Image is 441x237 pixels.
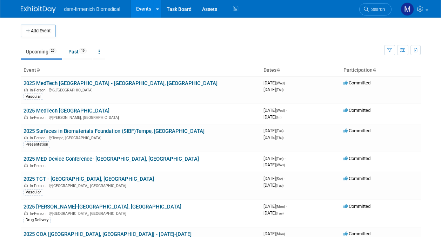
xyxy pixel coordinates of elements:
span: Search [369,7,385,12]
img: In-Person Event [24,211,28,215]
span: - [285,128,286,133]
span: 19 [79,48,87,53]
img: ExhibitDay [21,6,56,13]
span: - [286,231,287,236]
span: In-Person [30,115,48,120]
img: In-Person Event [24,136,28,139]
span: (Mon) [276,232,285,236]
span: (Wed) [276,109,285,113]
span: (Wed) [276,81,285,85]
a: Sort by Event Name [36,67,40,73]
a: Past19 [63,45,92,58]
span: In-Person [30,211,48,216]
div: Vascular [24,94,43,100]
button: Add Event [21,25,56,37]
span: [DATE] [263,210,283,216]
span: Committed [343,80,370,85]
span: Committed [343,231,370,236]
span: [DATE] [263,135,283,140]
span: Committed [343,156,370,161]
div: Vascular [24,189,43,196]
span: dsm-firmenich Biomedical [64,6,120,12]
span: (Sat) [276,177,283,181]
div: Drug Delivery [24,217,51,223]
span: (Wed) [276,163,285,167]
span: [DATE] [263,162,285,167]
span: - [286,80,287,85]
span: (Tue) [276,157,283,161]
span: Committed [343,108,370,113]
span: - [284,176,285,181]
div: [GEOGRAPHIC_DATA], [GEOGRAPHIC_DATA] [24,182,258,188]
span: - [285,156,286,161]
a: 2025 [PERSON_NAME]-[GEOGRAPHIC_DATA], [GEOGRAPHIC_DATA] [24,204,181,210]
span: (Fri) [276,115,281,119]
span: [DATE] [263,87,283,92]
a: 2025 Surfaces in Biomaterials Foundation (SIBF)Tempe, [GEOGRAPHIC_DATA] [24,128,205,134]
a: 2025 MedTech [GEOGRAPHIC_DATA] [24,108,109,114]
span: In-Person [30,88,48,92]
span: [DATE] [263,176,285,181]
span: - [286,204,287,209]
th: Event [21,64,261,76]
span: [DATE] [263,114,281,120]
span: [DATE] [263,108,287,113]
img: Melanie Davison [401,2,414,16]
span: [DATE] [263,204,287,209]
span: Committed [343,128,370,133]
span: Committed [343,176,370,181]
span: (Tue) [276,184,283,187]
div: G, [GEOGRAPHIC_DATA] [24,87,258,92]
span: In-Person [30,136,48,140]
th: Participation [341,64,421,76]
span: (Thu) [276,136,283,140]
img: In-Person Event [24,164,28,167]
img: In-Person Event [24,115,28,119]
span: [DATE] [263,231,287,236]
span: Committed [343,204,370,209]
div: Tempe, [GEOGRAPHIC_DATA] [24,135,258,140]
img: In-Person Event [24,88,28,91]
span: In-Person [30,164,48,168]
a: 2025 TCT - [GEOGRAPHIC_DATA], [GEOGRAPHIC_DATA] [24,176,154,182]
a: Upcoming29 [21,45,62,58]
span: [DATE] [263,182,283,188]
a: Sort by Start Date [276,67,280,73]
span: (Tue) [276,211,283,215]
span: [DATE] [263,156,286,161]
span: 29 [49,48,56,53]
img: In-Person Event [24,184,28,187]
span: (Thu) [276,88,283,92]
a: 2025 MedTech [GEOGRAPHIC_DATA] - [GEOGRAPHIC_DATA], [GEOGRAPHIC_DATA] [24,80,218,87]
span: - [286,108,287,113]
span: [DATE] [263,128,286,133]
span: In-Person [30,184,48,188]
div: [GEOGRAPHIC_DATA], [GEOGRAPHIC_DATA] [24,210,258,216]
th: Dates [261,64,341,76]
span: (Tue) [276,129,283,133]
div: [PERSON_NAME], [GEOGRAPHIC_DATA] [24,114,258,120]
a: Search [359,3,392,15]
div: Presentation [24,141,50,148]
a: Sort by Participation Type [373,67,376,73]
span: [DATE] [263,80,287,85]
span: (Mon) [276,205,285,209]
a: 2025 MED Device Conference- [GEOGRAPHIC_DATA], [GEOGRAPHIC_DATA] [24,156,199,162]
